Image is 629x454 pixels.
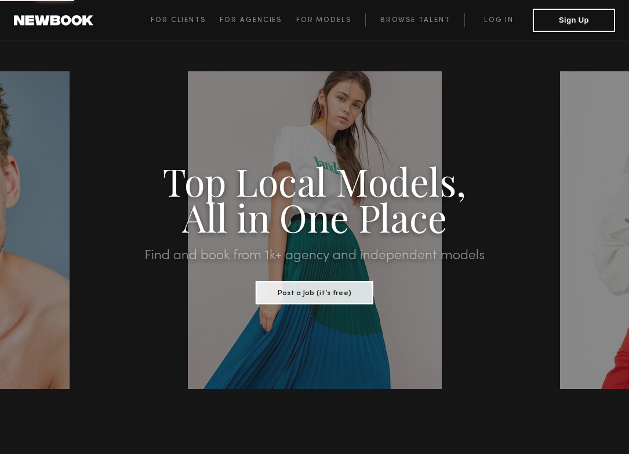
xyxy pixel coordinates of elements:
h2: Find and book from 1k+ agency and independent models [47,249,581,263]
a: For Models [296,13,366,27]
span: For Models [296,17,351,24]
span: For Agencies [220,17,282,24]
button: Post a Job (it’s free) [256,281,373,304]
span: For Clients [151,17,206,24]
a: For Clients [151,13,220,27]
h1: Top Local Models, All in One Place [47,163,581,235]
button: Sign Up [533,9,615,32]
a: Log in [464,13,533,27]
a: For Agencies [220,13,296,27]
a: Post a Job (it’s free) [256,285,373,298]
a: Browse Talent [365,13,464,27]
